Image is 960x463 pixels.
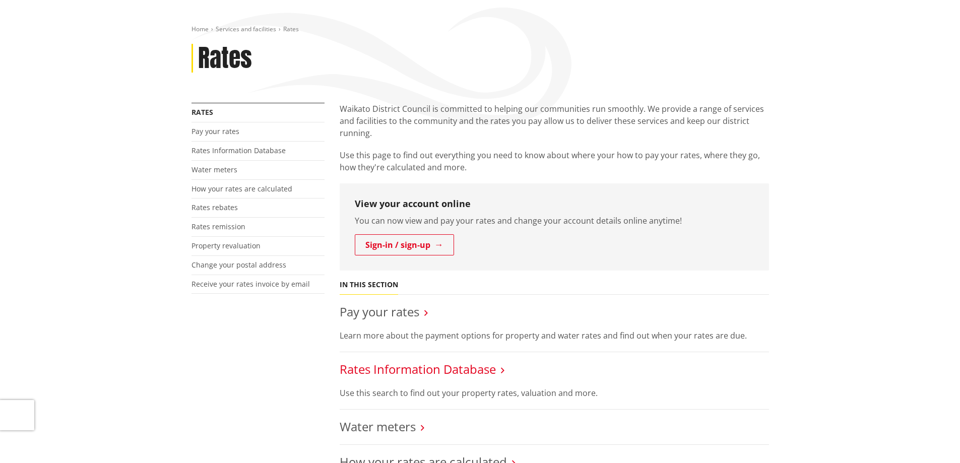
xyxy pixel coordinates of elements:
a: Home [191,25,209,33]
p: Waikato District Council is committed to helping our communities run smoothly. We provide a range... [340,103,769,139]
a: Change your postal address [191,260,286,270]
p: Learn more about the payment options for property and water rates and find out when your rates ar... [340,329,769,342]
p: You can now view and pay your rates and change your account details online anytime! [355,215,754,227]
a: Property revaluation [191,241,261,250]
p: Use this search to find out your property rates, valuation and more. [340,387,769,399]
span: Rates [283,25,299,33]
a: Sign-in / sign-up [355,234,454,255]
a: Services and facilities [216,25,276,33]
a: Water meters [340,418,416,435]
a: Rates Information Database [340,361,496,377]
h1: Rates [198,44,252,73]
a: Rates [191,107,213,117]
a: Water meters [191,165,237,174]
a: Pay your rates [191,126,239,136]
a: Receive your rates invoice by email [191,279,310,289]
nav: breadcrumb [191,25,769,34]
h3: View your account online [355,199,754,210]
a: Pay your rates [340,303,419,320]
a: Rates rebates [191,203,238,212]
p: Use this page to find out everything you need to know about where your how to pay your rates, whe... [340,149,769,173]
a: How your rates are calculated [191,184,292,193]
h5: In this section [340,281,398,289]
a: Rates Information Database [191,146,286,155]
a: Rates remission [191,222,245,231]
